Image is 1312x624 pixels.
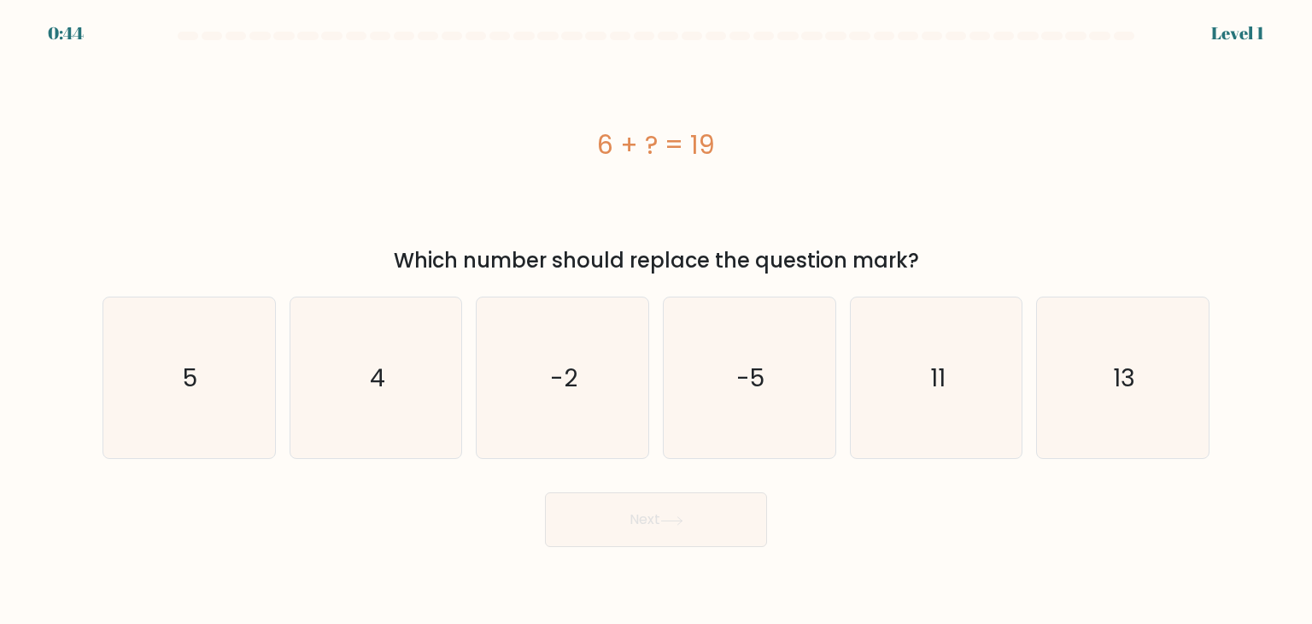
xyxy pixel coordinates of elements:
text: 13 [1113,361,1135,395]
text: 5 [184,361,198,395]
text: 4 [370,361,385,395]
div: Which number should replace the question mark? [113,245,1199,276]
text: 11 [930,361,946,395]
button: Next [545,492,767,547]
div: 6 + ? = 19 [102,126,1209,164]
div: Level 1 [1211,21,1264,46]
div: 0:44 [48,21,84,46]
text: -5 [737,361,765,395]
text: -2 [551,361,578,395]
